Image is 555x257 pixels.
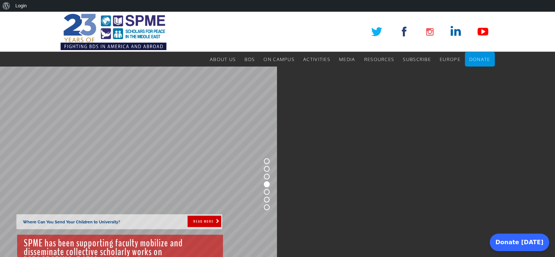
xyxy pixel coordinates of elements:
a: BDS [244,52,255,67]
a: Subscribe [403,52,431,67]
span: Subscribe [403,56,431,63]
span: BDS [244,56,255,63]
span: On Campus [263,56,294,63]
span: Donate [469,56,490,63]
a: Activities [303,52,330,67]
span: Europe [440,56,460,63]
rs-layer: Where Can You Send Your Children to University? [16,214,222,229]
a: Donate [469,52,490,67]
span: Resources [364,56,394,63]
a: About Us [210,52,236,67]
a: On Campus [263,52,294,67]
rs-layer: READ MORE [188,216,221,227]
a: Media [339,52,355,67]
span: About Us [210,56,236,63]
a: Resources [364,52,394,67]
span: Activities [303,56,330,63]
a: Europe [440,52,460,67]
span: Media [339,56,355,63]
img: SPME [61,12,166,52]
